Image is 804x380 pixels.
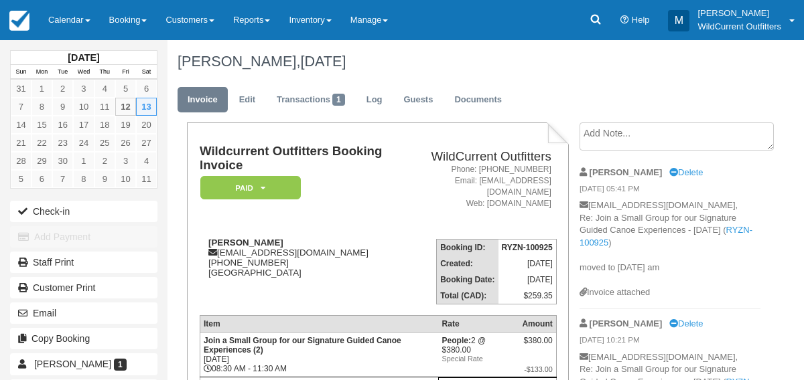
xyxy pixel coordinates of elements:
[11,134,31,152] a: 21
[115,152,136,170] a: 3
[94,116,115,134] a: 18
[521,336,552,356] div: $380.00
[590,167,663,177] strong: [PERSON_NAME]
[178,54,760,70] h1: [PERSON_NAME],
[10,252,157,273] a: Staff Print
[11,116,31,134] a: 14
[31,170,52,188] a: 6
[200,332,438,377] td: [DATE] 08:30 AM - 11:30 AM
[31,152,52,170] a: 29
[31,134,52,152] a: 22
[73,152,94,170] a: 1
[136,116,157,134] a: 20
[442,336,471,345] strong: People
[52,170,73,188] a: 7
[94,170,115,188] a: 9
[10,226,157,248] button: Add Payment
[407,150,551,164] h2: WildCurrent Outfitters
[11,80,31,98] a: 31
[94,98,115,116] a: 11
[580,225,752,248] a: RYZN-100925
[52,152,73,170] a: 30
[669,167,703,177] a: Delete
[517,316,556,332] th: Amount
[200,176,301,199] em: Paid
[669,318,703,328] a: Delete
[580,286,760,299] div: Invoice attached
[10,328,157,349] button: Copy Booking
[94,65,115,80] th: Thu
[439,332,518,377] td: 2 @ $380.00
[136,98,157,116] a: 13
[200,175,296,200] a: Paid
[73,134,94,152] a: 24
[11,152,31,170] a: 28
[136,134,157,152] a: 27
[697,7,781,20] p: [PERSON_NAME]
[437,256,498,272] th: Created:
[580,183,760,198] em: [DATE] 05:41 PM
[300,53,346,70] span: [DATE]
[439,316,518,332] th: Rate
[136,152,157,170] a: 4
[437,288,498,304] th: Total (CAD):
[10,201,157,222] button: Check-in
[178,87,228,113] a: Invoice
[11,98,31,116] a: 7
[115,170,136,188] a: 10
[229,87,265,113] a: Edit
[9,11,29,31] img: checkfront-main-nav-mini-logo.png
[114,359,127,371] span: 1
[10,277,157,298] a: Customer Print
[442,355,515,363] em: Special Rate
[580,199,760,286] p: [EMAIL_ADDRESS][DOMAIN_NAME], Re: Join a Small Group for our Signature Guided Canoe Experiences -...
[115,116,136,134] a: 19
[34,359,111,369] span: [PERSON_NAME]
[136,65,157,80] th: Sat
[73,65,94,80] th: Wed
[498,256,557,272] td: [DATE]
[52,134,73,152] a: 23
[668,10,689,31] div: M
[68,52,99,63] strong: [DATE]
[73,170,94,188] a: 8
[437,240,498,256] th: Booking ID:
[52,65,73,80] th: Tue
[498,288,557,304] td: $259.35
[73,116,94,134] a: 17
[94,134,115,152] a: 25
[31,116,52,134] a: 15
[580,335,760,349] em: [DATE] 10:21 PM
[31,80,52,98] a: 1
[267,87,355,113] a: Transactions1
[73,98,94,116] a: 10
[437,272,498,288] th: Booking Date:
[10,302,157,324] button: Email
[52,98,73,116] a: 9
[115,98,136,116] a: 12
[94,80,115,98] a: 4
[498,272,557,288] td: [DATE]
[52,116,73,134] a: 16
[94,152,115,170] a: 2
[11,170,31,188] a: 5
[208,237,283,248] strong: [PERSON_NAME]
[200,316,438,332] th: Item
[204,336,401,355] strong: Join a Small Group for our Signature Guided Canoe Experiences (2)
[136,80,157,98] a: 6
[407,164,551,210] address: Phone: [PHONE_NUMBER] Email: [EMAIL_ADDRESS][DOMAIN_NAME] Web: [DOMAIN_NAME]
[502,243,553,252] strong: RYZN-100925
[31,65,52,80] th: Mon
[632,15,650,25] span: Help
[73,80,94,98] a: 3
[200,145,401,172] h1: Wildcurrent Outfitters Booking Invoice
[31,98,52,116] a: 8
[115,65,136,80] th: Fri
[10,353,157,375] a: [PERSON_NAME] 1
[393,87,443,113] a: Guests
[136,170,157,188] a: 11
[115,80,136,98] a: 5
[444,87,512,113] a: Documents
[590,318,663,328] strong: [PERSON_NAME]
[11,65,31,80] th: Sun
